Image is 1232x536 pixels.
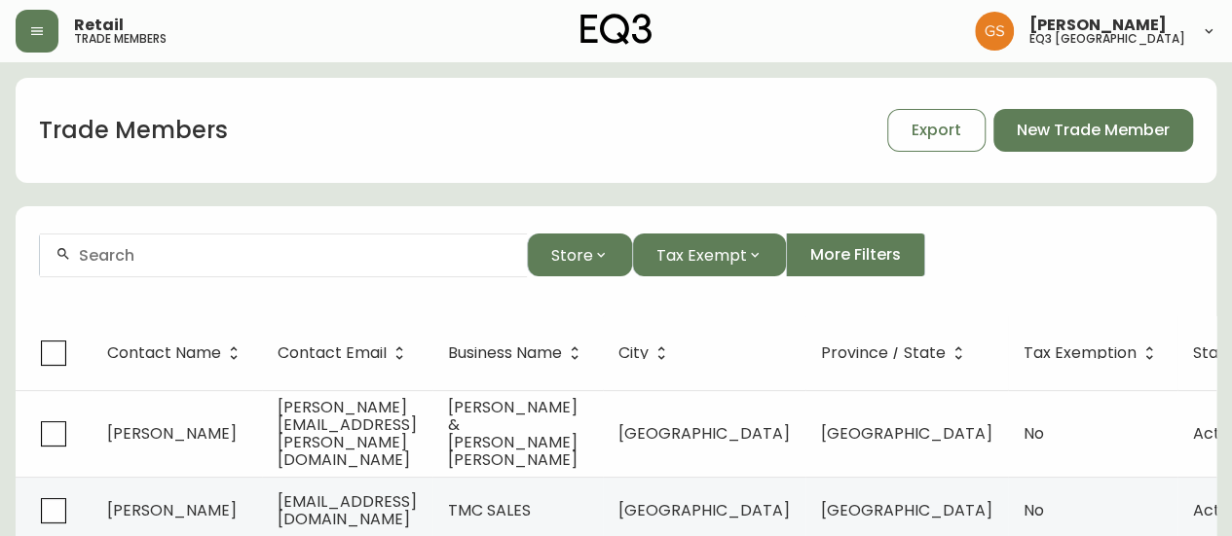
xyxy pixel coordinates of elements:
[74,18,124,33] span: Retail
[278,347,387,359] span: Contact Email
[448,396,578,471] span: [PERSON_NAME] & [PERSON_NAME] [PERSON_NAME]
[821,499,992,521] span: [GEOGRAPHIC_DATA]
[1024,499,1044,521] span: No
[821,347,946,359] span: Province / State
[107,499,237,521] span: [PERSON_NAME]
[993,109,1193,152] button: New Trade Member
[618,499,790,521] span: [GEOGRAPHIC_DATA]
[74,33,167,45] h5: trade members
[107,422,237,445] span: [PERSON_NAME]
[107,344,246,362] span: Contact Name
[448,344,587,362] span: Business Name
[1017,120,1170,141] span: New Trade Member
[1024,344,1162,362] span: Tax Exemption
[656,243,747,268] span: Tax Exempt
[551,243,593,268] span: Store
[912,120,961,141] span: Export
[448,499,531,521] span: TMC SALES
[278,344,412,362] span: Contact Email
[618,347,649,359] span: City
[1029,33,1185,45] h5: eq3 [GEOGRAPHIC_DATA]
[810,244,901,266] span: More Filters
[821,344,971,362] span: Province / State
[632,233,786,276] button: Tax Exempt
[527,233,632,276] button: Store
[1024,422,1044,445] span: No
[79,246,511,265] input: Search
[580,14,653,45] img: logo
[1029,18,1167,33] span: [PERSON_NAME]
[821,422,992,445] span: [GEOGRAPHIC_DATA]
[618,422,790,445] span: [GEOGRAPHIC_DATA]
[975,12,1014,51] img: 6b403d9c54a9a0c30f681d41f5fc2571
[448,347,562,359] span: Business Name
[1024,347,1137,359] span: Tax Exemption
[278,396,417,471] span: [PERSON_NAME][EMAIL_ADDRESS][PERSON_NAME][DOMAIN_NAME]
[618,344,674,362] span: City
[39,114,228,147] h1: Trade Members
[887,109,986,152] button: Export
[278,490,417,530] span: [EMAIL_ADDRESS][DOMAIN_NAME]
[107,347,221,359] span: Contact Name
[786,233,925,276] button: More Filters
